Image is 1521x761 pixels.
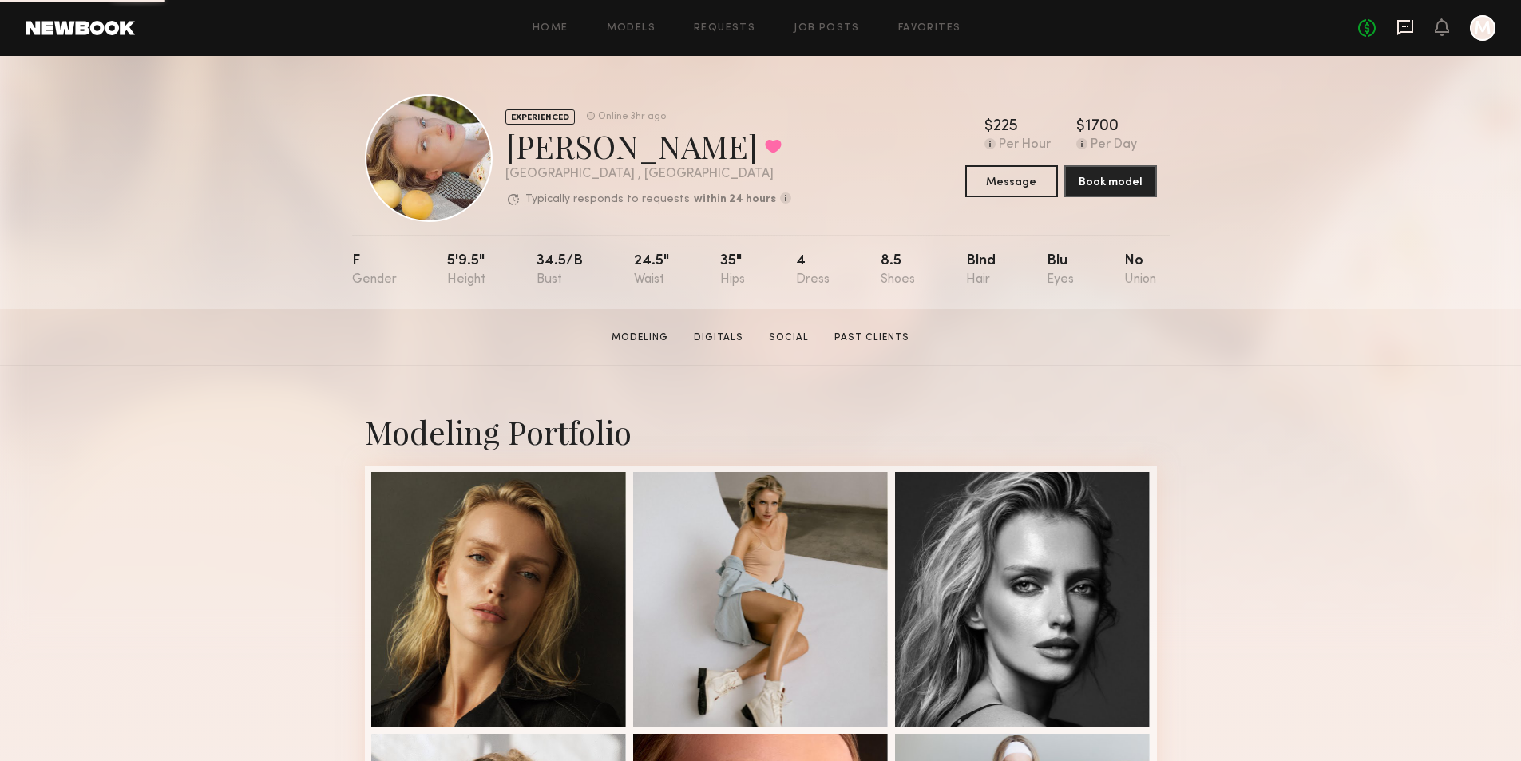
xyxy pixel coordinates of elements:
[720,254,745,287] div: 35"
[794,23,860,34] a: Job Posts
[365,410,1157,453] div: Modeling Portfolio
[965,165,1058,197] button: Message
[1470,15,1495,41] a: M
[505,168,791,181] div: [GEOGRAPHIC_DATA] , [GEOGRAPHIC_DATA]
[993,119,1018,135] div: 225
[505,109,575,125] div: EXPERIENCED
[537,254,583,287] div: 34.5/b
[352,254,397,287] div: F
[1124,254,1156,287] div: No
[694,194,776,205] b: within 24 hours
[1091,138,1137,153] div: Per Day
[984,119,993,135] div: $
[533,23,568,34] a: Home
[881,254,915,287] div: 8.5
[694,23,755,34] a: Requests
[687,331,750,345] a: Digitals
[796,254,830,287] div: 4
[525,194,690,205] p: Typically responds to requests
[1047,254,1074,287] div: Blu
[447,254,485,287] div: 5'9.5"
[634,254,669,287] div: 24.5"
[999,138,1051,153] div: Per Hour
[898,23,961,34] a: Favorites
[828,331,916,345] a: Past Clients
[598,112,666,122] div: Online 3hr ago
[607,23,656,34] a: Models
[1085,119,1119,135] div: 1700
[505,125,791,167] div: [PERSON_NAME]
[605,331,675,345] a: Modeling
[1076,119,1085,135] div: $
[1064,165,1157,197] button: Book model
[762,331,815,345] a: Social
[966,254,996,287] div: Blnd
